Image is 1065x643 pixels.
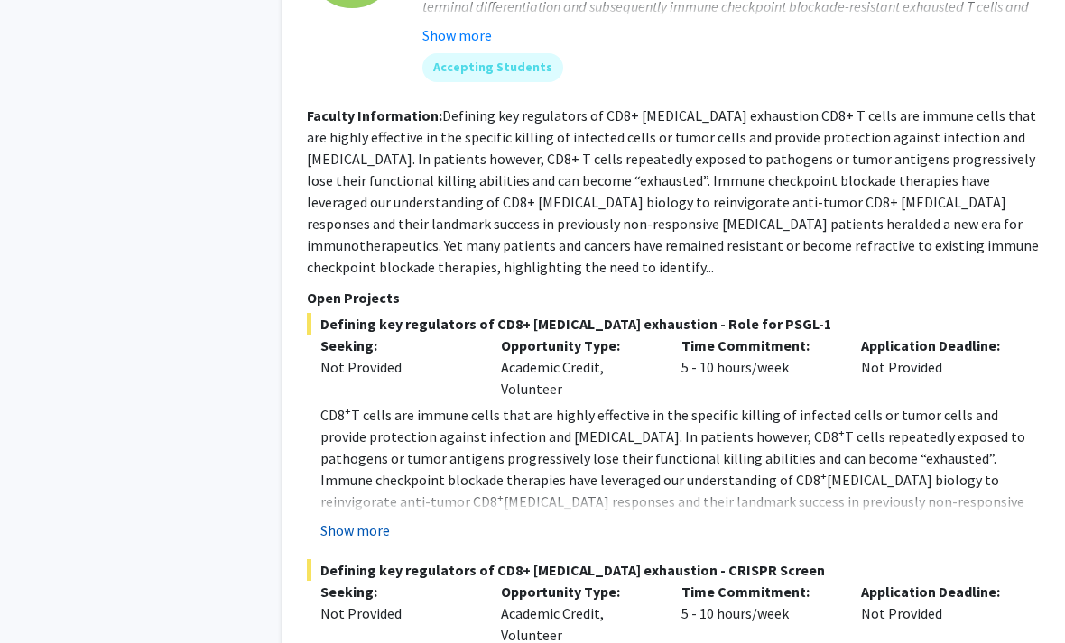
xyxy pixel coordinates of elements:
[848,335,1029,400] div: Not Provided
[498,491,505,505] sup: +
[862,335,1015,357] p: Application Deadline:
[423,54,564,83] mat-chip: Accepting Students
[423,25,493,47] button: Show more
[308,107,1040,277] fg-read-more: Defining key regulators of CD8+ [MEDICAL_DATA] exhaustion CD8+ T cells are immune cells that are ...
[839,427,846,440] sup: +
[821,470,828,483] sup: +
[14,562,77,629] iframe: Chat
[488,335,669,400] div: Academic Credit, Volunteer
[321,520,391,542] button: Show more
[321,582,475,603] p: Seeking:
[346,405,352,418] sup: +
[502,582,655,603] p: Opportunity Type:
[308,107,443,125] b: Faculty Information:
[321,357,475,379] div: Not Provided
[308,314,1042,335] span: Defining key regulators of CD8+ [MEDICAL_DATA] exhaustion - Role for PSGL-1
[308,560,1042,582] span: Defining key regulators of CD8+ [MEDICAL_DATA] exhaustion - CRISPR Screen
[682,335,836,357] p: Time Commitment:
[682,582,836,603] p: Time Commitment:
[502,335,655,357] p: Opportunity Type:
[862,582,1015,603] p: Application Deadline:
[321,335,475,357] p: Seeking:
[321,405,1042,578] p: CD8 T cells are immune cells that are highly effective in the specific killing of infected cells ...
[308,288,1042,309] p: Open Projects
[321,603,475,625] div: Not Provided
[669,335,849,400] div: 5 - 10 hours/week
